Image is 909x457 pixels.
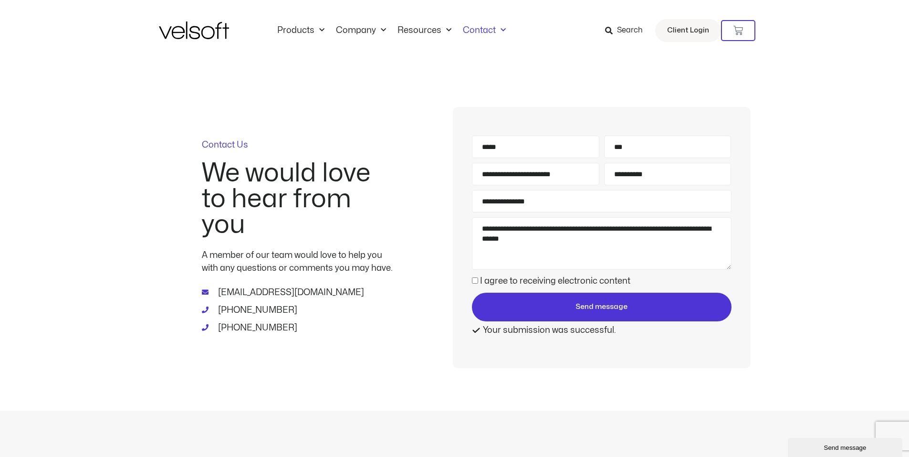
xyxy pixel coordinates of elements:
button: Send message [472,293,731,321]
h2: We would love to hear from you [202,160,393,238]
span: [EMAIL_ADDRESS][DOMAIN_NAME] [216,286,364,299]
a: CompanyMenu Toggle [330,25,392,36]
span: Search [617,24,643,37]
iframe: chat widget [788,436,904,457]
a: ContactMenu Toggle [457,25,512,36]
div: Your submission was successful. [472,326,731,335]
nav: Menu [272,25,512,36]
a: [EMAIL_ADDRESS][DOMAIN_NAME] [202,286,393,299]
label: I agree to receiving electronic content [480,277,630,285]
a: Search [605,22,649,39]
a: ResourcesMenu Toggle [392,25,457,36]
span: [PHONE_NUMBER] [216,321,297,334]
span: [PHONE_NUMBER] [216,304,297,317]
img: Velsoft Training Materials [159,21,229,39]
span: Send message [575,301,627,313]
a: ProductsMenu Toggle [272,25,330,36]
a: Client Login [655,19,721,42]
span: Client Login [667,24,709,37]
p: Contact Us [202,141,393,149]
p: A member of our team would love to help you with any questions or comments you may have. [202,249,393,275]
